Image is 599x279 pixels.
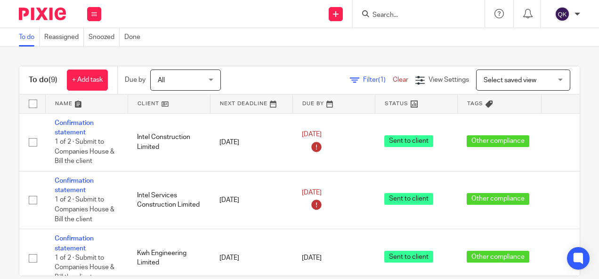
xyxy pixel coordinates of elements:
img: svg%3E [555,7,570,22]
p: Due by [125,75,146,85]
span: Tags [467,101,483,106]
span: [DATE] [302,189,322,196]
a: + Add task [67,70,108,91]
td: [DATE] [210,113,292,171]
span: (1) [378,77,386,83]
span: Filter [363,77,393,83]
span: Sent to client [384,135,433,147]
a: Confirmation statement [55,235,94,251]
span: 1 of 2 · Submit to Companies House & Bill the client [55,197,114,223]
td: [DATE] [210,171,292,229]
span: Other compliance [467,193,529,205]
span: Select saved view [484,77,536,84]
span: Sent to client [384,193,433,205]
img: Pixie [19,8,66,20]
span: Other compliance [467,251,529,263]
a: Confirmation statement [55,178,94,194]
span: Sent to client [384,251,433,263]
span: [DATE] [302,255,322,261]
a: Clear [393,77,408,83]
a: To do [19,28,40,46]
span: Other compliance [467,135,529,147]
a: Done [124,28,145,46]
input: Search [372,11,456,20]
td: Intel Construction Limited [128,113,210,171]
a: Snoozed [89,28,120,46]
span: 1 of 2 · Submit to Companies House & Bill the client [55,139,114,164]
a: Reassigned [44,28,84,46]
span: View Settings [429,77,469,83]
a: Confirmation statement [55,120,94,136]
span: [DATE] [302,132,322,138]
span: All [158,77,165,84]
td: Intel Services Construction Limited [128,171,210,229]
h1: To do [29,75,57,85]
span: (9) [49,76,57,84]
